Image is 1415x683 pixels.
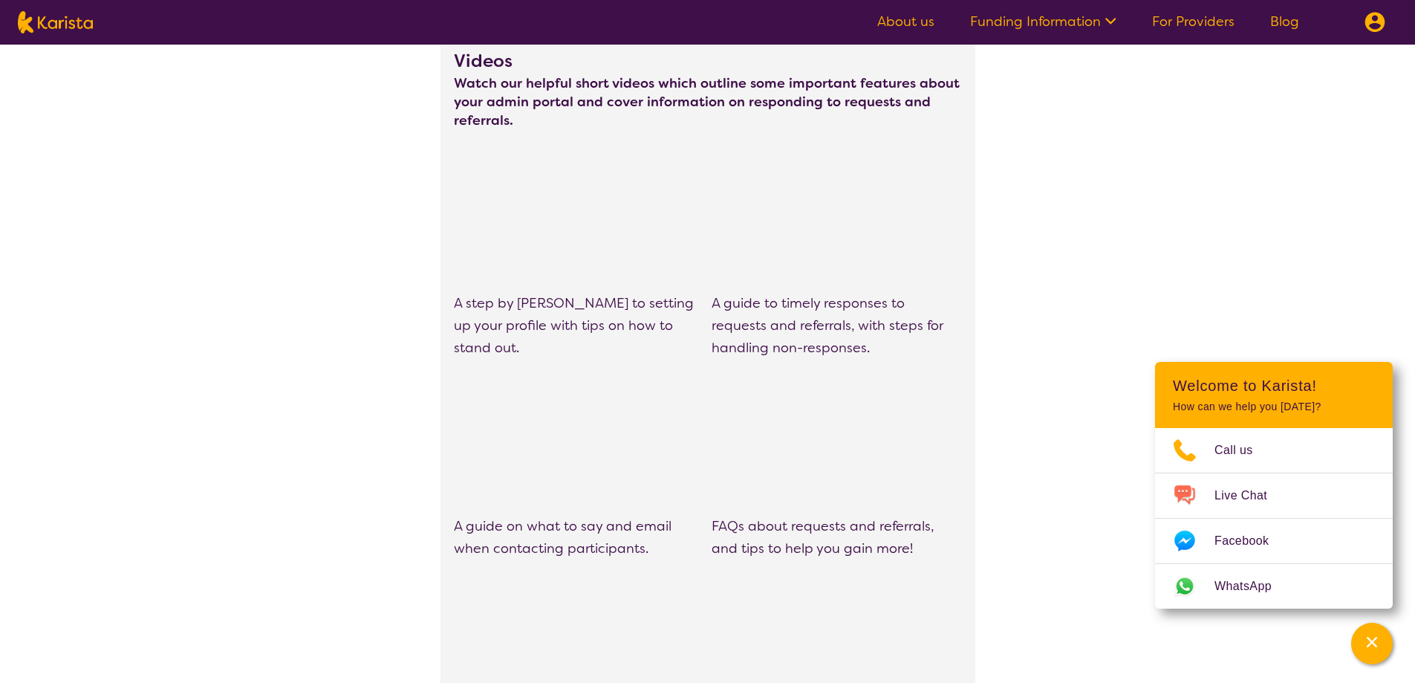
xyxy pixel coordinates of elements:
[454,74,962,131] strong: Watch our helpful short videos which outline some important features about your admin portal and ...
[1214,439,1271,462] span: Call us
[1351,623,1393,664] button: Channel Menu
[1214,485,1285,507] span: Live Chat
[970,13,1116,30] a: Funding Information
[1155,428,1393,609] ul: Choose channel
[1155,362,1393,609] div: Channel Menu
[1364,12,1385,33] img: menu
[1173,377,1375,395] h2: Welcome to Karista!
[1173,401,1375,413] p: How can we help you [DATE]?
[877,13,934,30] a: About us
[1214,575,1289,598] span: WhatsApp
[712,517,934,557] span: FAQs about requests and referrals, and tips to help you gain more!
[1214,530,1286,552] span: Facebook
[454,517,671,557] span: A guide on what to say and email when contacting participants.
[1270,13,1299,30] a: Blog
[18,11,93,33] img: Karista logo
[1152,13,1235,30] a: For Providers
[712,294,943,357] span: A guide to timely responses to requests and referrals, with steps for handling non-responses.
[454,48,962,74] h3: Videos
[454,294,694,357] span: A step by [PERSON_NAME] to setting up your profile with tips on how to stand out.
[1155,564,1393,609] a: Web link opens in a new tab.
